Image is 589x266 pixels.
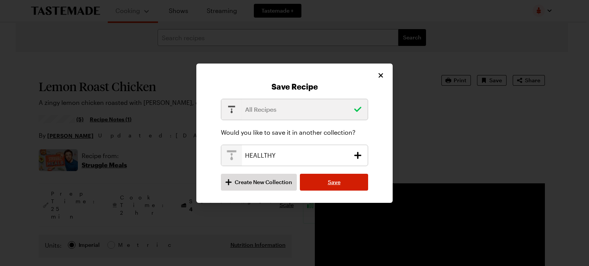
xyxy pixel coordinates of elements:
[377,71,385,80] button: Close
[245,105,349,114] p: All Recipes
[221,174,297,191] button: Create New Collection
[221,145,368,166] button: add recipe to HEALLTHY collection
[328,178,341,186] span: Save
[235,178,292,186] span: Create New Collection
[300,174,368,191] button: Save
[221,128,368,137] p: Would you like to save it in another collection?
[204,82,385,91] h2: Save Recipe
[245,151,349,160] p: HEALLTHY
